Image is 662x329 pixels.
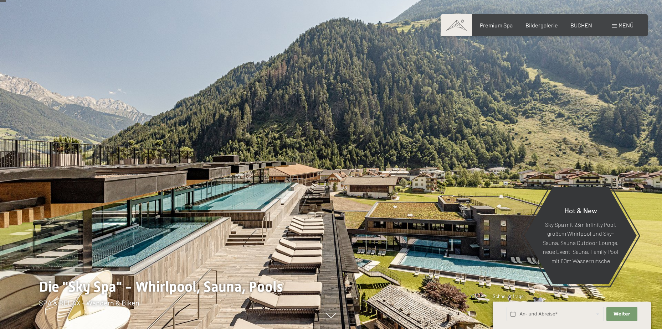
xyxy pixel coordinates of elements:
a: Premium Spa [480,22,513,28]
a: Bildergalerie [525,22,558,28]
span: Hot & New [564,206,597,214]
span: Menü [619,22,633,28]
p: Sky Spa mit 23m Infinity Pool, großem Whirlpool und Sky-Sauna, Sauna Outdoor Lounge, neue Event-S... [542,220,619,265]
span: Weiter [614,311,630,317]
a: BUCHEN [570,22,592,28]
button: Weiter [606,307,637,322]
span: Schnellanfrage [493,293,524,299]
a: Hot & New Sky Spa mit 23m Infinity Pool, großem Whirlpool und Sky-Sauna, Sauna Outdoor Lounge, ne... [524,187,637,284]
